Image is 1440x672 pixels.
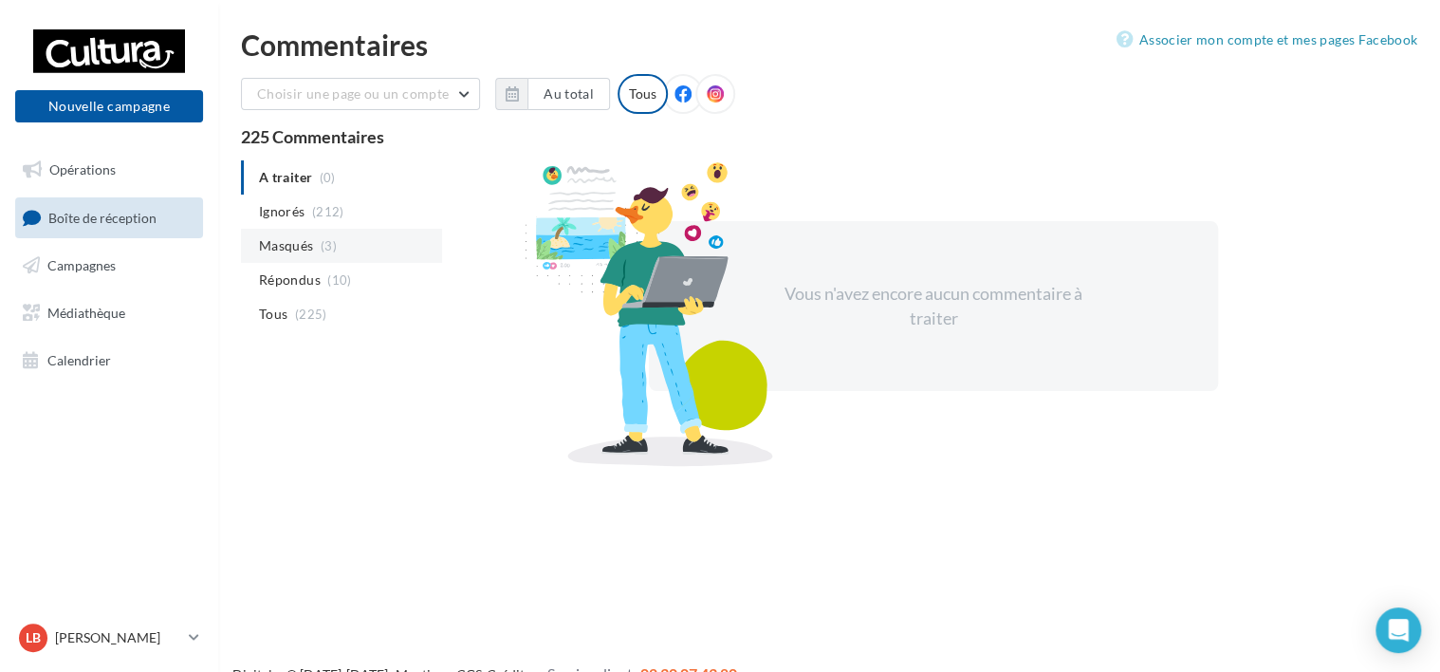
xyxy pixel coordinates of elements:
[241,78,480,110] button: Choisir une page ou un compte
[11,197,207,238] a: Boîte de réception
[55,628,181,647] p: [PERSON_NAME]
[259,236,313,255] span: Masqués
[15,620,203,656] a: LB [PERSON_NAME]
[241,128,1417,145] div: 225 Commentaires
[241,30,1417,59] div: Commentaires
[312,204,344,219] span: (212)
[327,272,351,288] span: (10)
[11,341,207,381] a: Calendrier
[259,305,287,324] span: Tous
[527,78,610,110] button: Au total
[47,351,111,367] span: Calendrier
[618,74,668,114] div: Tous
[259,271,321,289] span: Répondus
[321,238,337,253] span: (3)
[1375,607,1421,653] div: Open Intercom Messenger
[257,85,449,102] span: Choisir une page ou un compte
[259,202,305,221] span: Ignorés
[11,246,207,286] a: Campagnes
[15,90,203,122] button: Nouvelle campagne
[770,282,1097,330] div: Vous n'avez encore aucun commentaire à traiter
[1117,28,1417,51] a: Associer mon compte et mes pages Facebook
[295,307,327,322] span: (225)
[47,305,125,321] span: Médiathèque
[495,78,610,110] button: Au total
[47,257,116,273] span: Campagnes
[49,161,116,177] span: Opérations
[48,209,157,225] span: Boîte de réception
[26,628,41,647] span: LB
[11,150,207,190] a: Opérations
[11,293,207,333] a: Médiathèque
